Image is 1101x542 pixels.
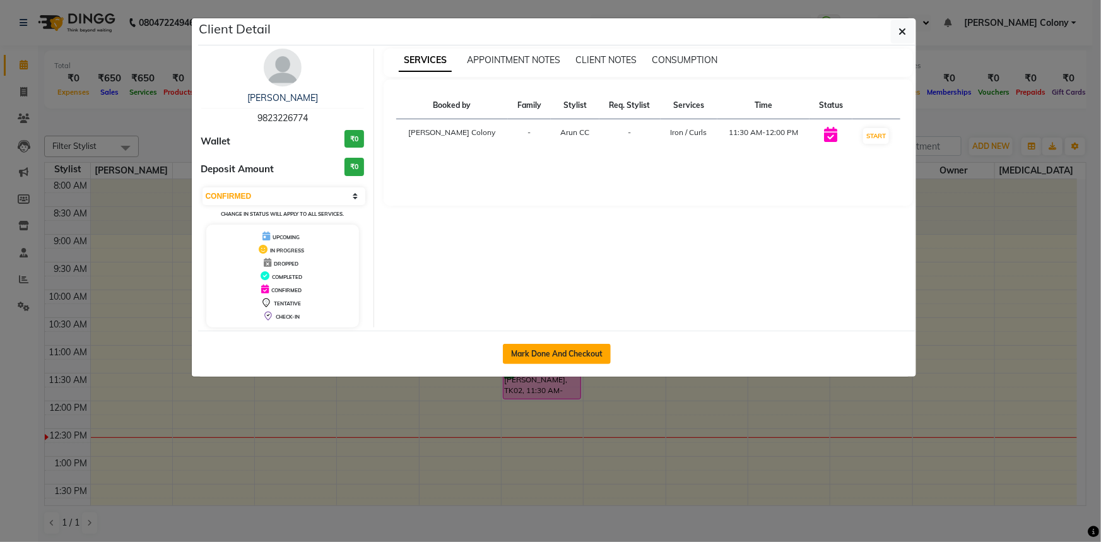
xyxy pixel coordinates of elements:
td: - [599,119,661,153]
td: [PERSON_NAME] Colony [396,119,508,153]
th: Req. Stylist [599,92,661,119]
th: Services [661,92,717,119]
span: CHECK-IN [276,314,300,320]
button: Mark Done And Checkout [503,344,611,364]
span: UPCOMING [273,234,300,240]
td: - [508,119,551,153]
small: Change in status will apply to all services. [221,211,344,217]
span: CONSUMPTION [652,54,717,66]
span: SERVICES [399,49,452,72]
span: IN PROGRESS [270,247,304,254]
td: 11:30 AM-12:00 PM [717,119,810,153]
span: COMPLETED [272,274,302,280]
span: Deposit Amount [201,162,274,177]
span: TENTATIVE [274,300,301,307]
th: Stylist [551,92,599,119]
span: CONFIRMED [271,287,302,293]
th: Booked by [396,92,508,119]
button: START [863,128,889,144]
div: Iron / Curls [668,127,710,138]
h3: ₹0 [344,130,364,148]
th: Family [508,92,551,119]
span: CLIENT NOTES [575,54,637,66]
span: APPOINTMENT NOTES [467,54,560,66]
span: DROPPED [274,261,298,267]
a: [PERSON_NAME] [247,92,318,103]
span: 9823226774 [257,112,308,124]
img: avatar [264,49,302,86]
span: Wallet [201,134,231,149]
h5: Client Detail [199,20,271,38]
th: Time [717,92,810,119]
th: Status [810,92,852,119]
h3: ₹0 [344,158,364,176]
span: Arun CC [560,127,589,137]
